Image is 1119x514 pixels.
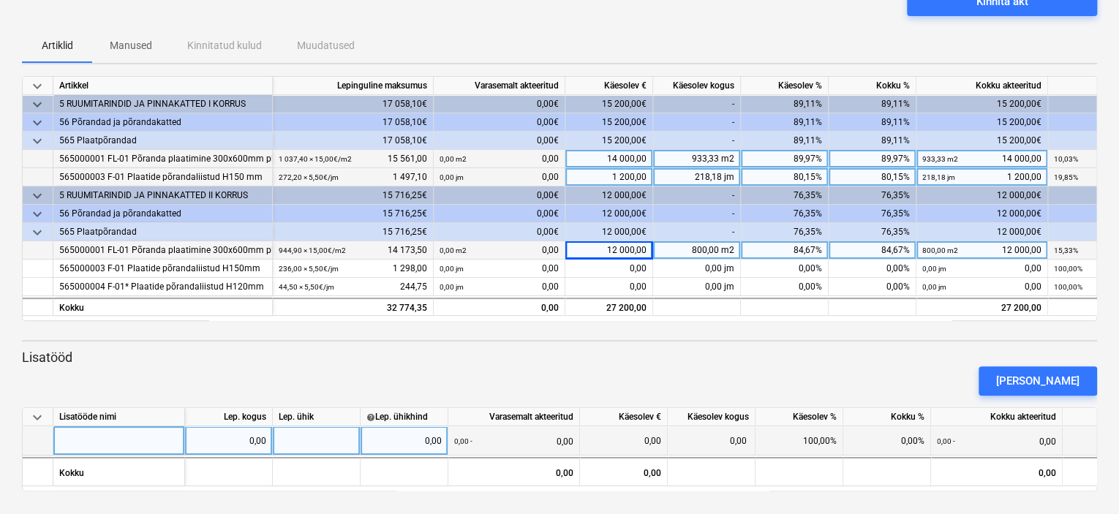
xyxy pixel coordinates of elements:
div: 0,00 jm [653,260,741,278]
div: 0,00 [586,426,661,456]
div: 565 Plaatpõrandad [59,132,266,150]
div: 14 000,00 [922,150,1041,168]
span: keyboard_arrow_down [29,78,46,95]
p: Lisatööd [22,349,1097,366]
div: 15 200,00€ [565,113,653,132]
div: - [653,186,741,205]
small: 0,00 - [454,437,472,445]
div: 0,00 [440,260,559,278]
div: Kokku % [843,408,931,426]
div: Kokku % [829,77,916,95]
div: 218,18 jm [653,168,741,186]
div: Varasemalt akteeritud [434,77,565,95]
span: help [366,412,375,421]
div: 100,00% [756,426,843,456]
div: Lisatööde nimi [53,408,185,426]
div: - [653,223,741,241]
small: 0,00 jm [922,265,946,273]
div: 0,00 [440,241,559,260]
div: 12 000,00€ [565,205,653,223]
div: Kokku akteeritud [916,77,1048,95]
div: 0,00 [454,426,573,456]
div: 0,00 [440,150,559,168]
div: 244,75 [279,278,427,296]
div: Lep. ühikhind [366,408,442,426]
small: 800,00 m2 [922,246,958,254]
div: 5 RUUMITARINDID JA PINNAKATTED II KORRUS [59,186,266,205]
div: 0,00 [448,457,580,486]
div: 84,67% [741,241,829,260]
div: 14 173,50 [279,241,427,260]
div: 565000003 F-01 Plaatide põrandaliistud H150mm [59,260,266,278]
small: 933,33 m2 [922,155,958,163]
small: 19,85% [1054,173,1078,181]
div: 12 000,00€ [916,223,1048,241]
small: 0,00 - [937,437,955,445]
div: 0,00€ [434,223,565,241]
div: [PERSON_NAME] [996,371,1080,390]
div: 89,11% [829,95,916,113]
div: 0,00 [440,168,559,186]
div: Kokku akteeritud [931,408,1063,426]
div: 1 497,10 [279,168,427,186]
div: Käesolev kogus [668,408,756,426]
div: 565000003 F-01 Plaatide põrandaliistud H150 mm [59,168,266,186]
small: 0,00 jm [440,173,464,181]
div: 15 200,00€ [565,95,653,113]
small: 0,00 jm [922,283,946,291]
div: 0,00 [565,278,653,296]
div: - [653,113,741,132]
div: 12 000,00 [922,241,1041,260]
div: 15 200,00€ [916,113,1048,132]
div: Käesolev € [580,408,668,426]
div: 0,00% [843,426,931,456]
div: 17 058,10€ [273,132,434,150]
div: 565000001 FL-01 Põranda plaatimine 300x600mm plaat [59,150,266,168]
div: 1 200,00 [565,168,653,186]
div: 0,00 [191,426,266,456]
div: 15 200,00€ [565,132,653,150]
div: 0,00 [668,426,756,456]
div: 76,35% [829,205,916,223]
div: 76,35% [741,205,829,223]
div: - [653,132,741,150]
small: 0,00 jm [440,265,464,273]
div: 76,35% [741,186,829,205]
div: 27 200,00 [565,298,653,316]
div: Kokku [53,298,273,316]
div: Kokku [53,457,185,486]
div: 12 000,00€ [565,186,653,205]
div: 800,00 m2 [653,241,741,260]
div: 565 Plaatpõrandad [59,223,266,241]
div: 89,11% [741,95,829,113]
span: keyboard_arrow_down [29,96,46,113]
small: 100,00% [1054,283,1082,291]
div: 0,00 [937,426,1056,456]
div: 1 298,00 [279,260,427,278]
div: 80,15% [741,168,829,186]
div: 0,00% [829,278,916,296]
div: 89,11% [741,113,829,132]
div: 0,00% [741,278,829,296]
div: - [653,205,741,223]
div: Varasemalt akteeritud [448,408,580,426]
div: 32 774,35 [279,299,427,317]
div: Lep. ühik [273,408,361,426]
small: 0,00 m2 [440,246,467,254]
div: 0,00 [922,260,1041,278]
div: 565000004 F-01* Plaatide põrandaliistud H120mm [59,278,266,296]
div: 84,67% [829,241,916,260]
div: 0,00 [440,278,559,296]
small: 0,00 jm [440,283,464,291]
div: 0,00 [366,426,442,456]
small: 0,00 m2 [440,155,467,163]
div: 933,33 m2 [653,150,741,168]
div: 80,15% [829,168,916,186]
span: keyboard_arrow_down [29,409,46,426]
button: [PERSON_NAME] [979,366,1097,396]
div: 89,97% [741,150,829,168]
div: 0,00% [829,260,916,278]
div: 15 200,00€ [916,132,1048,150]
div: 12 000,00€ [565,223,653,241]
div: 0,00 jm [653,278,741,296]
